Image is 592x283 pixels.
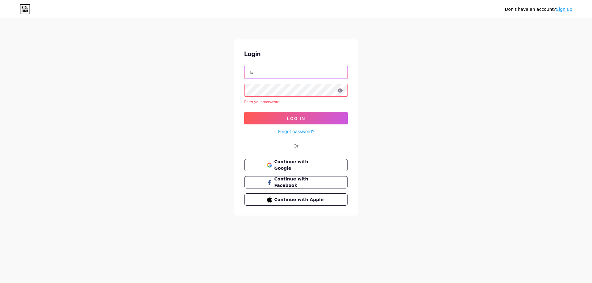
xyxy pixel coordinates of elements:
[244,176,348,188] button: Continue with Facebook
[505,6,572,13] div: Don't have an account?
[244,99,348,105] div: Enter your password
[294,143,298,149] div: Or
[556,7,572,12] a: Sign up
[278,128,314,135] a: Forgot password?
[245,66,347,79] input: Username
[274,176,325,189] span: Continue with Facebook
[244,112,348,124] button: Log In
[244,159,348,171] button: Continue with Google
[244,49,348,59] div: Login
[244,193,348,206] button: Continue with Apple
[274,159,325,172] span: Continue with Google
[287,116,305,121] span: Log In
[274,196,325,203] span: Continue with Apple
